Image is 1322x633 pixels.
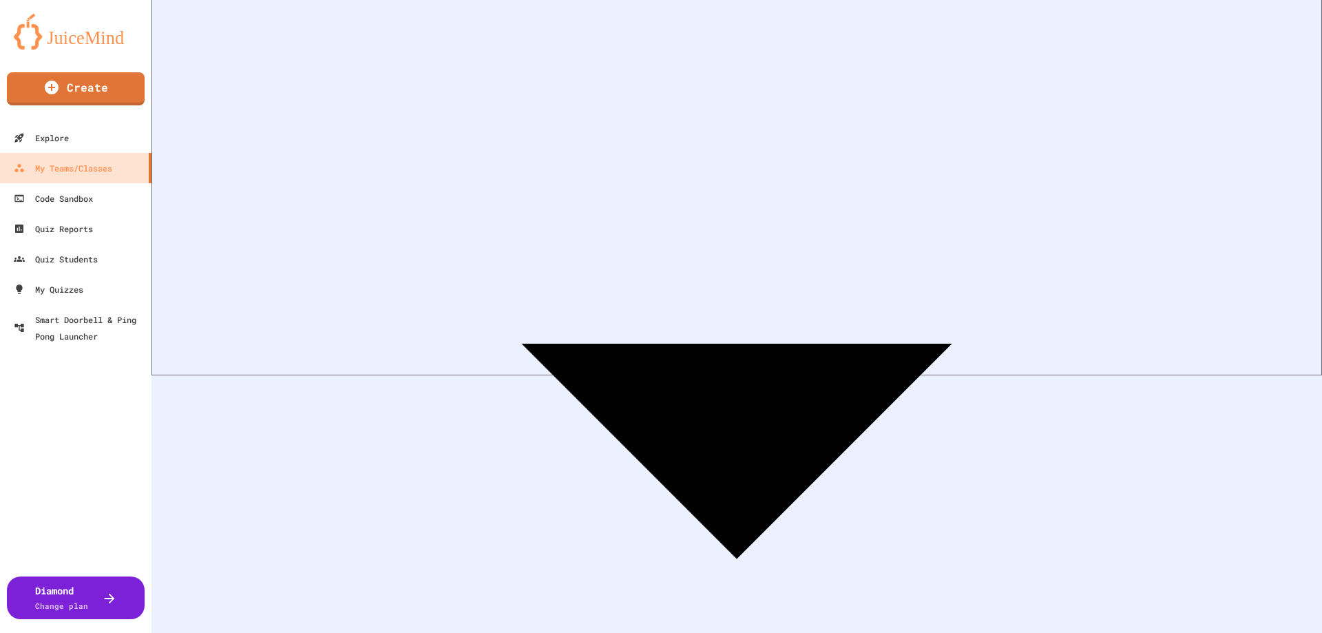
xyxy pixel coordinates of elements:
[35,601,88,611] span: Change plan
[14,190,93,207] div: Code Sandbox
[14,220,93,237] div: Quiz Reports
[14,14,138,50] img: logo-orange.svg
[14,311,146,344] div: Smart Doorbell & Ping Pong Launcher
[14,129,69,146] div: Explore
[14,281,83,298] div: My Quizzes
[7,72,145,105] a: Create
[35,583,88,612] div: Diamond
[14,160,112,176] div: My Teams/Classes
[14,251,98,267] div: Quiz Students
